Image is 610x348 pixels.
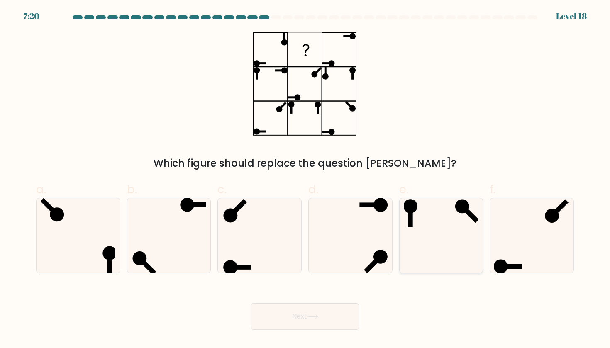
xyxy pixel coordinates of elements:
span: d. [308,181,318,197]
span: e. [399,181,408,197]
div: Level 18 [556,10,587,22]
span: f. [490,181,495,197]
button: Next [251,303,359,330]
div: 7:20 [23,10,39,22]
span: c. [217,181,227,197]
div: Which figure should replace the question [PERSON_NAME]? [41,156,569,171]
span: b. [127,181,137,197]
span: a. [36,181,46,197]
